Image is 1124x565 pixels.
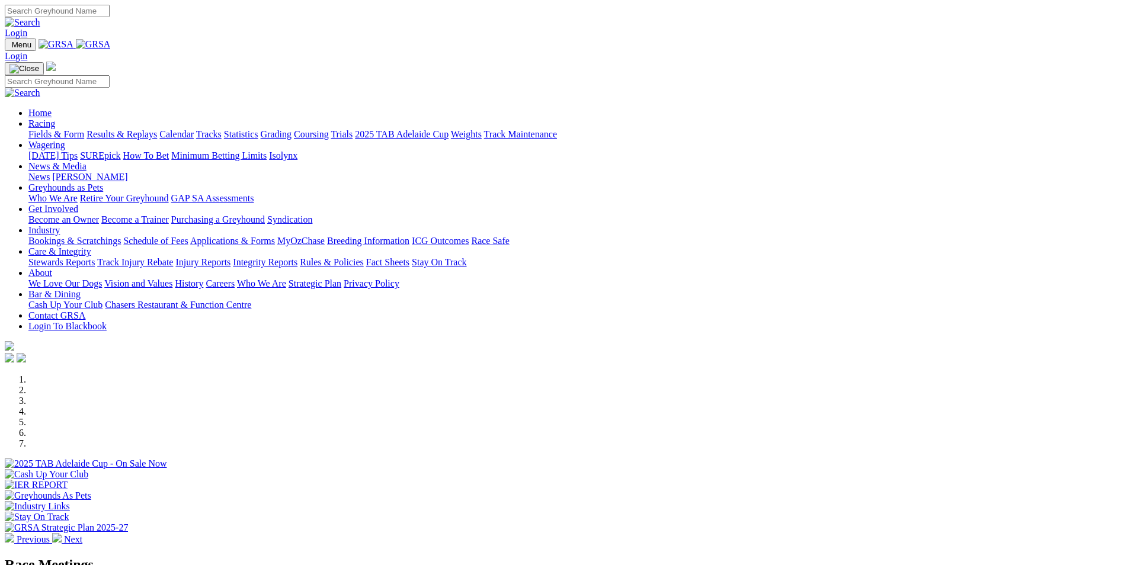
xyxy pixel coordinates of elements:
[64,534,82,544] span: Next
[28,118,55,129] a: Racing
[28,257,95,267] a: Stewards Reports
[28,257,1119,268] div: Care & Integrity
[28,321,107,331] a: Login To Blackbook
[5,353,14,362] img: facebook.svg
[28,129,84,139] a: Fields & Form
[344,278,399,288] a: Privacy Policy
[28,193,78,203] a: Who We Are
[5,469,88,480] img: Cash Up Your Club
[28,193,1119,204] div: Greyhounds as Pets
[171,214,265,224] a: Purchasing a Greyhound
[76,39,111,50] img: GRSA
[123,150,169,160] a: How To Bet
[28,300,1119,310] div: Bar & Dining
[52,534,82,544] a: Next
[451,129,482,139] a: Weights
[28,289,81,299] a: Bar & Dining
[28,150,78,160] a: [DATE] Tips
[412,236,469,246] a: ICG Outcomes
[28,278,1119,289] div: About
[101,214,169,224] a: Become a Trainer
[28,172,1119,182] div: News & Media
[28,310,85,320] a: Contact GRSA
[28,182,103,192] a: Greyhounds as Pets
[294,129,329,139] a: Coursing
[52,172,127,182] a: [PERSON_NAME]
[5,28,27,38] a: Login
[5,51,27,61] a: Login
[28,246,91,256] a: Care & Integrity
[80,150,120,160] a: SUREpick
[5,88,40,98] img: Search
[105,300,251,310] a: Chasers Restaurant & Function Centre
[5,75,110,88] input: Search
[5,512,69,522] img: Stay On Track
[190,236,275,246] a: Applications & Forms
[28,140,65,150] a: Wagering
[97,257,173,267] a: Track Injury Rebate
[224,129,258,139] a: Statistics
[52,533,62,542] img: chevron-right-pager-white.svg
[12,40,31,49] span: Menu
[28,214,1119,225] div: Get Involved
[5,38,36,51] button: Toggle navigation
[17,353,26,362] img: twitter.svg
[123,236,188,246] a: Schedule of Fees
[171,193,254,203] a: GAP SA Assessments
[28,161,87,171] a: News & Media
[355,129,449,139] a: 2025 TAB Adelaide Cup
[237,278,286,288] a: Who We Are
[28,108,52,118] a: Home
[5,341,14,351] img: logo-grsa-white.png
[104,278,172,288] a: Vision and Values
[28,300,103,310] a: Cash Up Your Club
[269,150,297,160] a: Isolynx
[39,39,73,50] img: GRSA
[28,225,60,235] a: Industry
[46,62,56,71] img: logo-grsa-white.png
[277,236,325,246] a: MyOzChase
[28,236,1119,246] div: Industry
[17,534,50,544] span: Previous
[28,150,1119,161] div: Wagering
[9,64,39,73] img: Close
[261,129,292,139] a: Grading
[5,62,44,75] button: Toggle navigation
[5,17,40,28] img: Search
[28,204,78,214] a: Get Involved
[327,236,409,246] a: Breeding Information
[5,5,110,17] input: Search
[267,214,312,224] a: Syndication
[175,278,203,288] a: History
[366,257,409,267] a: Fact Sheets
[289,278,341,288] a: Strategic Plan
[412,257,466,267] a: Stay On Track
[87,129,157,139] a: Results & Replays
[206,278,235,288] a: Careers
[331,129,353,139] a: Trials
[5,458,167,469] img: 2025 TAB Adelaide Cup - On Sale Now
[28,129,1119,140] div: Racing
[28,268,52,278] a: About
[471,236,509,246] a: Race Safe
[28,172,50,182] a: News
[5,480,68,490] img: IER REPORT
[159,129,194,139] a: Calendar
[5,534,52,544] a: Previous
[28,214,99,224] a: Become an Owner
[28,236,121,246] a: Bookings & Scratchings
[5,522,128,533] img: GRSA Strategic Plan 2025-27
[5,533,14,542] img: chevron-left-pager-white.svg
[80,193,169,203] a: Retire Your Greyhound
[175,257,230,267] a: Injury Reports
[300,257,364,267] a: Rules & Policies
[233,257,297,267] a: Integrity Reports
[5,490,91,501] img: Greyhounds As Pets
[196,129,222,139] a: Tracks
[484,129,557,139] a: Track Maintenance
[28,278,102,288] a: We Love Our Dogs
[171,150,267,160] a: Minimum Betting Limits
[5,501,70,512] img: Industry Links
